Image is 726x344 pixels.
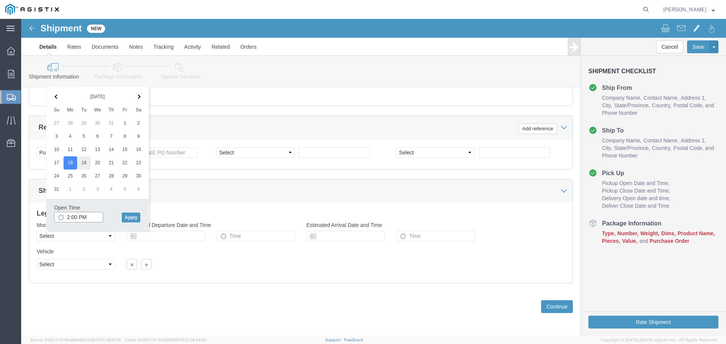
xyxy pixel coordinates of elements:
[344,338,363,342] a: Feedback
[92,338,121,342] span: [DATE] 09:51:12
[663,5,715,14] button: [PERSON_NAME]
[600,337,717,343] span: Copyright © [DATE]-[DATE] Agistix Inc., All Rights Reserved
[175,338,207,342] span: [DATE] 08:44:20
[325,338,344,342] a: Support
[5,4,59,15] img: logo
[124,338,207,342] span: Client: 2025.17.0-5dd568f
[30,338,121,342] span: Server: 2025.17.0-16a969492de
[21,19,726,336] iframe: FS Legacy Container
[663,5,706,14] span: Ed Esquivel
